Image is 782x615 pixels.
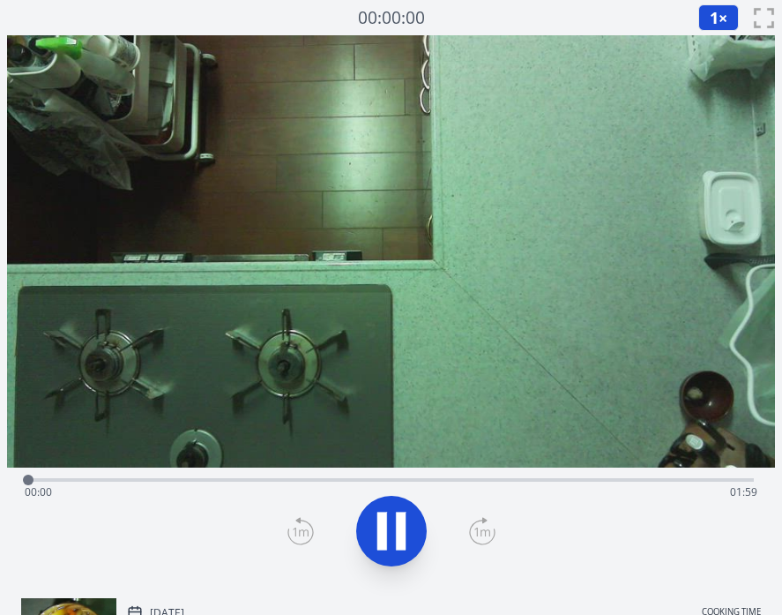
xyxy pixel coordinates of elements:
a: 00:00:00 [358,5,425,31]
span: 01:59 [730,484,757,499]
span: 1 [710,7,719,28]
button: 1× [698,4,739,31]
